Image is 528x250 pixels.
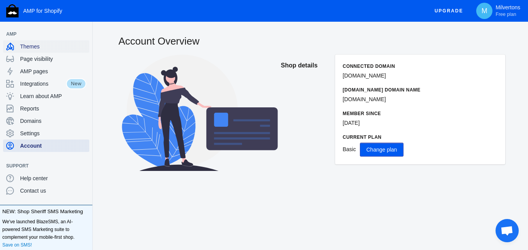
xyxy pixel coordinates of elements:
a: Contact us [3,184,89,197]
span: Account [20,142,86,150]
button: Add a sales channel [78,164,91,167]
p: Milvertons [496,4,520,17]
span: Upgrade [434,4,463,18]
img: Shop Sheriff Logo [6,4,19,17]
a: IntegrationsNew [3,78,89,90]
span: Reports [20,105,86,112]
span: Basic [343,146,356,152]
h2: Account Overview [119,34,505,48]
span: Free plan [496,11,516,17]
span: Integrations [20,80,66,88]
h6: Connected domain [343,62,497,70]
button: Upgrade [428,4,469,18]
a: Settings [3,127,89,140]
h2: Shop details [281,55,327,76]
span: New [66,78,86,89]
a: Account [3,140,89,152]
h6: Member since [343,110,497,117]
span: M [480,7,488,15]
span: Support [6,162,78,170]
a: Reports [3,102,89,115]
a: Themes [3,40,89,53]
a: AMP pages [3,65,89,78]
button: Add a sales channel [78,33,91,36]
span: Learn about AMP [20,92,86,100]
p: [DATE] [343,119,497,127]
span: AMP for Shopify [23,8,62,14]
div: Open chat [496,219,519,242]
a: Domains [3,115,89,127]
p: [DOMAIN_NAME] [343,95,497,103]
span: Page visibility [20,55,86,63]
button: Change plan [360,143,404,157]
span: AMP [6,30,78,38]
span: Domains [20,117,86,125]
span: Themes [20,43,86,50]
a: Page visibility [3,53,89,65]
span: Settings [20,129,86,137]
h6: [DOMAIN_NAME] domain name [343,86,497,94]
p: [DOMAIN_NAME] [343,72,497,80]
span: AMP pages [20,67,86,75]
a: Learn about AMP [3,90,89,102]
span: Change plan [366,147,397,153]
span: Contact us [20,187,86,195]
h6: Current Plan [343,133,497,141]
span: Help center [20,174,86,182]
